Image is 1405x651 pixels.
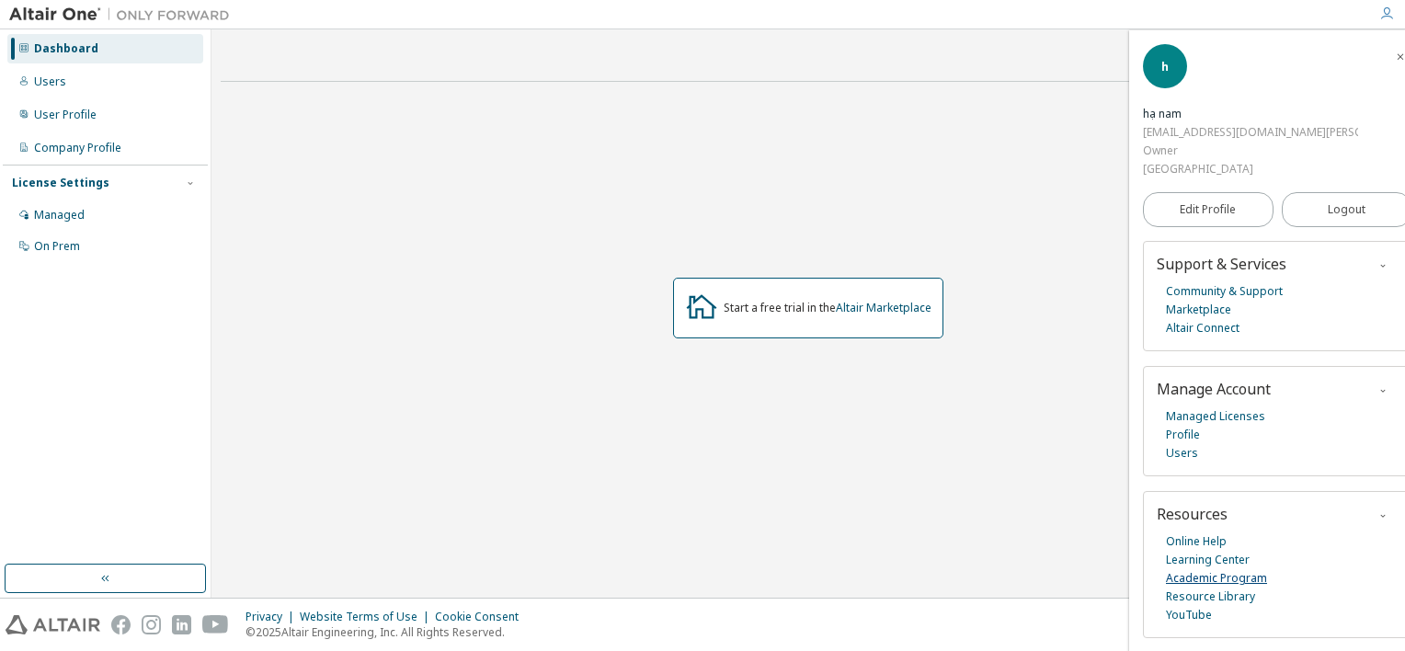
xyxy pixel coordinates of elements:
[1166,301,1231,319] a: Marketplace
[34,74,66,89] div: Users
[34,141,121,155] div: Company Profile
[172,615,191,634] img: linkedin.svg
[202,615,229,634] img: youtube.svg
[1166,319,1239,337] a: Altair Connect
[1143,142,1358,160] div: Owner
[246,610,300,624] div: Privacy
[34,41,98,56] div: Dashboard
[246,624,530,640] p: © 2025 Altair Engineering, Inc. All Rights Reserved.
[1166,551,1250,569] a: Learning Center
[300,610,435,624] div: Website Terms of Use
[1157,504,1228,524] span: Resources
[142,615,161,634] img: instagram.svg
[1166,407,1265,426] a: Managed Licenses
[12,176,109,190] div: License Settings
[111,615,131,634] img: facebook.svg
[6,615,100,634] img: altair_logo.svg
[1157,254,1286,274] span: Support & Services
[1166,569,1267,588] a: Academic Program
[1166,532,1227,551] a: Online Help
[1161,59,1169,74] span: h
[1180,202,1236,217] span: Edit Profile
[1166,606,1212,624] a: YouTube
[34,239,80,254] div: On Prem
[1143,192,1274,227] a: Edit Profile
[836,300,931,315] a: Altair Marketplace
[1328,200,1365,219] span: Logout
[1166,282,1283,301] a: Community & Support
[1143,105,1358,123] div: hạ nam
[724,301,931,315] div: Start a free trial in the
[34,208,85,223] div: Managed
[435,610,530,624] div: Cookie Consent
[1166,444,1198,463] a: Users
[1166,426,1200,444] a: Profile
[9,6,239,24] img: Altair One
[1143,160,1358,178] div: [GEOGRAPHIC_DATA]
[1157,379,1271,399] span: Manage Account
[1166,588,1255,606] a: Resource Library
[34,108,97,122] div: User Profile
[1143,123,1358,142] div: [EMAIL_ADDRESS][DOMAIN_NAME][PERSON_NAME]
